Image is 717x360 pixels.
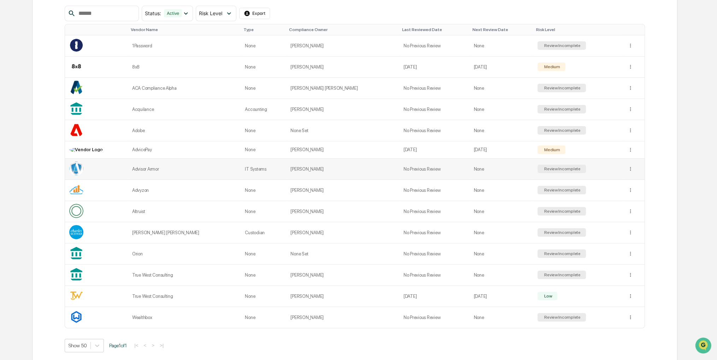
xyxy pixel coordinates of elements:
img: Vendor Logo [69,38,83,52]
iframe: Open customer support [694,337,713,356]
div: 1Password [132,43,237,48]
td: [DATE] [469,141,533,159]
img: Vendor Logo [69,183,83,197]
span: [PERSON_NAME] [22,96,57,101]
div: Acquilance [132,107,237,112]
td: [PERSON_NAME] [286,265,399,286]
img: 1746055101610-c473b297-6a78-478c-a979-82029cc54cd1 [7,54,20,66]
div: Toggle SortBy [289,27,396,32]
div: True West Consulting [132,294,237,299]
img: Vendor Logo [69,59,83,73]
div: Toggle SortBy [472,27,530,32]
img: Vendor Logo [69,147,103,153]
div: 8x8 [132,64,237,70]
span: Preclearance [14,125,46,132]
td: [PERSON_NAME] [286,286,399,307]
td: [DATE] [469,286,533,307]
div: [PERSON_NAME] [PERSON_NAME] [132,230,237,235]
div: Review Incomplete [543,166,581,171]
td: [DATE] [399,286,470,307]
span: Status : [145,10,161,16]
div: Review Incomplete [543,251,581,256]
td: None [469,265,533,286]
td: [DATE] [469,57,533,78]
div: AdvicePay [132,147,237,152]
div: Advyzon [132,188,237,193]
td: No Previous Review [399,159,470,180]
button: Export [239,8,270,19]
div: Advisor Armor [132,166,237,172]
div: Review Incomplete [543,272,581,277]
td: None [241,57,286,78]
div: Review Incomplete [543,188,581,193]
td: [DATE] [399,141,470,159]
span: Data Lookup [14,138,45,146]
td: None [469,222,533,243]
td: None [469,243,533,265]
td: [PERSON_NAME] [286,57,399,78]
a: 🔎Data Lookup [4,136,47,148]
td: No Previous Review [399,201,470,222]
div: Toggle SortBy [243,27,283,32]
div: Adobe [132,128,237,133]
td: None [469,307,533,328]
img: Vendor Logo [69,225,83,239]
div: 🗄️ [51,126,57,131]
img: Vendor Logo [69,310,83,324]
td: None [241,141,286,159]
div: 🔎 [7,139,13,145]
div: Review Incomplete [543,107,581,112]
a: 🖐️Preclearance [4,122,48,135]
td: No Previous Review [399,35,470,57]
button: > [149,342,157,348]
td: Custodian [241,222,286,243]
td: None [241,307,286,328]
td: No Previous Review [399,78,470,99]
button: < [141,342,148,348]
td: No Previous Review [399,307,470,328]
td: None [469,120,533,141]
span: Attestations [58,125,88,132]
td: IT Systems [241,159,286,180]
td: [PERSON_NAME] [286,99,399,120]
td: [PERSON_NAME] [286,180,399,201]
div: Review Incomplete [543,85,581,90]
td: No Previous Review [399,99,470,120]
div: Toggle SortBy [71,27,125,32]
img: Vendor Logo [69,123,83,137]
div: Active [164,9,182,17]
td: [PERSON_NAME] [286,159,399,180]
td: None [241,201,286,222]
div: We're available if you need us! [32,61,97,66]
div: Review Incomplete [543,315,581,320]
div: Wealthbox [132,315,237,320]
button: Start new chat [120,56,129,64]
div: Review Incomplete [543,128,581,133]
div: True West Consulting [132,272,237,278]
img: Vendor Logo [69,289,83,303]
span: Page 1 of 1 [109,343,127,348]
img: 8933085812038_c878075ebb4cc5468115_72.jpg [15,54,28,66]
div: Start new chat [32,54,116,61]
td: None [469,180,533,201]
div: Review Incomplete [543,43,581,48]
td: [PERSON_NAME] [286,141,399,159]
td: None [469,159,533,180]
td: None [241,78,286,99]
td: None [241,265,286,286]
td: [PERSON_NAME] [PERSON_NAME] [286,78,399,99]
td: None [241,35,286,57]
div: Review Incomplete [543,230,581,235]
span: [DATE] [63,96,77,101]
div: 🖐️ [7,126,13,131]
div: Toggle SortBy [131,27,238,32]
td: None [469,201,533,222]
div: Toggle SortBy [629,27,642,32]
div: Medium [543,64,560,69]
td: None [241,286,286,307]
td: Accounting [241,99,286,120]
div: Low [543,294,552,299]
td: [DATE] [399,57,470,78]
a: 🗄️Attestations [48,122,90,135]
